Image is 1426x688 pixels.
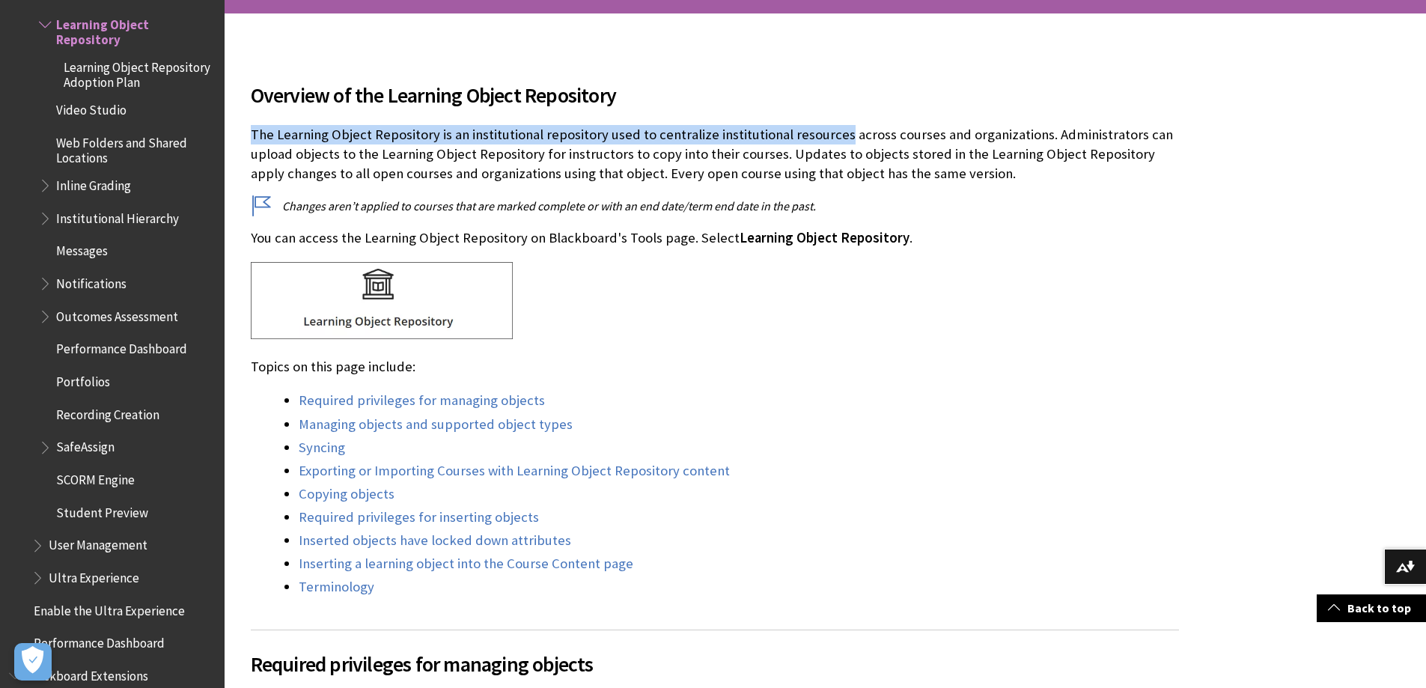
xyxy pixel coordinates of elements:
span: Learning Object Repository [740,229,909,246]
a: Required privileges for managing objects [299,392,545,410]
span: Student Preview [56,500,148,520]
span: Notifications [56,271,127,291]
span: Inline Grading [56,173,131,193]
a: Inserting a learning object into the Course Content page [299,555,633,573]
span: Video Studio [56,98,127,118]
p: Changes aren’t applied to courses that are marked complete or with an end date/term end date in t... [251,198,1179,214]
span: User Management [49,533,147,553]
img: The Learning Object Repository button [251,262,513,340]
a: Required privileges for inserting objects [299,508,539,526]
span: Required privileges for managing objects [251,648,1179,680]
span: Portfolios [56,369,110,389]
span: SafeAssign [56,435,115,455]
a: Terminology [299,578,374,596]
button: Open Preferences [14,643,52,681]
span: Messages [56,239,108,259]
span: Institutional Hierarchy [56,206,179,226]
span: Overview of the Learning Object Repository [251,79,1179,111]
span: SCORM Engine [56,467,135,487]
p: You can access the Learning Object Repository on Blackboard's Tools page. Select . [251,228,1179,248]
a: Back to top [1317,594,1426,622]
span: Outcomes Assessment [56,304,178,324]
span: Recording Creation [56,402,159,422]
a: Syncing [299,439,345,457]
a: Copying objects [299,485,394,503]
span: Blackboard Extensions [26,663,148,684]
p: Topics on this page include: [251,357,1179,377]
span: Performance Dashboard [34,631,165,651]
span: Performance Dashboard [56,337,187,357]
a: Exporting or Importing Courses with Learning Object Repository content [299,462,730,480]
p: The Learning Object Repository is an institutional repository used to centralize institutional re... [251,125,1179,184]
span: Web Folders and Shared Locations [56,130,214,165]
span: Enable the Ultra Experience [34,598,185,618]
a: Inserted objects have locked down attributes [299,532,571,550]
span: Ultra Experience [49,565,139,585]
span: Learning Object Repository [56,12,214,47]
span: Learning Object Repository Adoption Plan [64,55,214,90]
a: Managing objects and supported object types [299,415,573,433]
